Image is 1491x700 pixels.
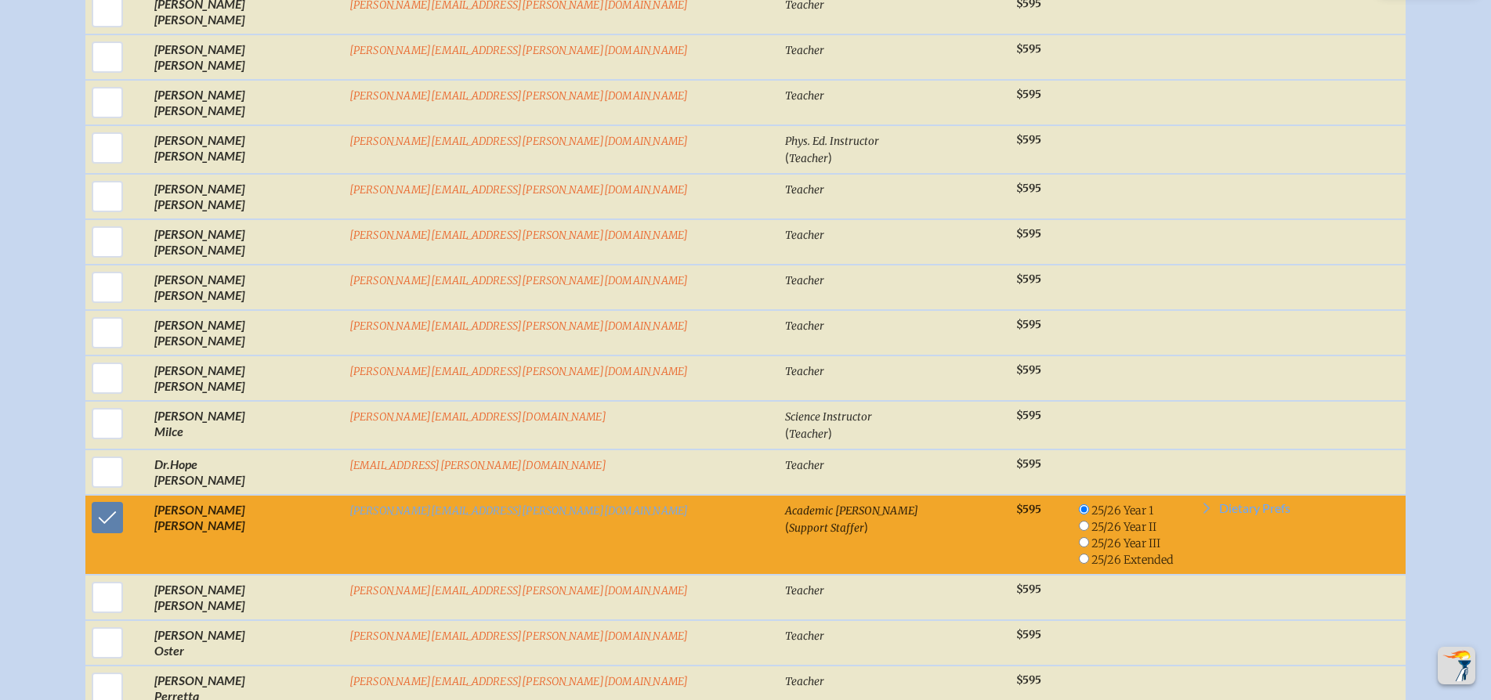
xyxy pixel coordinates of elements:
[785,584,824,597] span: Teacher
[1438,647,1475,684] button: Scroll Top
[789,428,828,441] span: Teacher
[864,519,868,534] span: )
[148,310,343,355] td: [PERSON_NAME] [PERSON_NAME]
[1200,502,1290,521] a: Dietary Prefs
[1441,650,1472,681] img: To the top
[785,504,918,518] span: Academic [PERSON_NAME]
[349,630,689,643] a: [PERSON_NAME][EMAIL_ADDRESS][PERSON_NAME][DOMAIN_NAME]
[349,675,689,688] a: [PERSON_NAME][EMAIL_ADDRESS][PERSON_NAME][DOMAIN_NAME]
[148,620,343,666] td: [PERSON_NAME] Oster
[785,459,824,472] span: Teacher
[1016,673,1041,687] span: $595
[785,319,824,333] span: Teacher
[1016,88,1041,101] span: $595
[1075,502,1174,518] li: 25/26 Year 1
[148,265,343,310] td: [PERSON_NAME] [PERSON_NAME]
[789,152,828,165] span: Teacher
[349,584,689,597] a: [PERSON_NAME][EMAIL_ADDRESS][PERSON_NAME][DOMAIN_NAME]
[828,150,832,164] span: )
[349,410,606,424] a: [PERSON_NAME][EMAIL_ADDRESS][DOMAIN_NAME]
[349,89,689,103] a: [PERSON_NAME][EMAIL_ADDRESS][PERSON_NAME][DOMAIN_NAME]
[349,229,689,242] a: [PERSON_NAME][EMAIL_ADDRESS][PERSON_NAME][DOMAIN_NAME]
[1016,318,1041,331] span: $595
[785,44,824,57] span: Teacher
[1016,457,1041,471] span: $595
[1075,518,1174,535] li: 25/26 Year II
[1016,409,1041,422] span: $595
[785,410,872,424] span: Science Instructor
[785,229,824,242] span: Teacher
[789,521,864,535] span: Support Staffer
[1016,503,1041,516] span: $595
[148,125,343,174] td: [PERSON_NAME] [PERSON_NAME]
[1016,363,1041,377] span: $595
[785,425,789,440] span: (
[785,630,824,643] span: Teacher
[785,135,879,148] span: Phys. Ed. Instructor
[828,425,832,440] span: )
[148,34,343,80] td: [PERSON_NAME] [PERSON_NAME]
[349,459,606,472] a: [EMAIL_ADDRESS][PERSON_NAME][DOMAIN_NAME]
[148,174,343,219] td: [PERSON_NAME] [PERSON_NAME]
[349,135,689,148] a: [PERSON_NAME][EMAIL_ADDRESS][PERSON_NAME][DOMAIN_NAME]
[349,183,689,197] a: [PERSON_NAME][EMAIL_ADDRESS][PERSON_NAME][DOMAIN_NAME]
[349,319,689,333] a: [PERSON_NAME][EMAIL_ADDRESS][PERSON_NAME][DOMAIN_NAME]
[154,456,170,471] span: Dr.
[349,274,689,287] a: [PERSON_NAME][EMAIL_ADDRESS][PERSON_NAME][DOMAIN_NAME]
[1016,272,1041,286] span: $595
[349,44,689,57] a: [PERSON_NAME][EMAIL_ADDRESS][PERSON_NAME][DOMAIN_NAME]
[1075,551,1174,568] li: 25/26 Extended
[148,449,343,495] td: Hope [PERSON_NAME]
[1016,182,1041,195] span: $595
[148,495,343,575] td: [PERSON_NAME] [PERSON_NAME]
[1016,628,1041,641] span: $595
[1016,42,1041,56] span: $595
[148,355,343,401] td: [PERSON_NAME] [PERSON_NAME]
[148,80,343,125] td: [PERSON_NAME] [PERSON_NAME]
[785,519,789,534] span: (
[1016,133,1041,146] span: $595
[785,89,824,103] span: Teacher
[1219,502,1290,514] span: Dietary Prefs
[148,575,343,620] td: [PERSON_NAME] [PERSON_NAME]
[148,401,343,449] td: [PERSON_NAME] Milce
[1016,583,1041,596] span: $595
[1016,227,1041,240] span: $595
[785,183,824,197] span: Teacher
[785,675,824,688] span: Teacher
[349,504,689,518] a: [PERSON_NAME][EMAIL_ADDRESS][PERSON_NAME][DOMAIN_NAME]
[785,365,824,378] span: Teacher
[785,274,824,287] span: Teacher
[785,150,789,164] span: (
[148,219,343,265] td: [PERSON_NAME] [PERSON_NAME]
[349,365,689,378] a: [PERSON_NAME][EMAIL_ADDRESS][PERSON_NAME][DOMAIN_NAME]
[1075,535,1174,551] li: 25/26 Year III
